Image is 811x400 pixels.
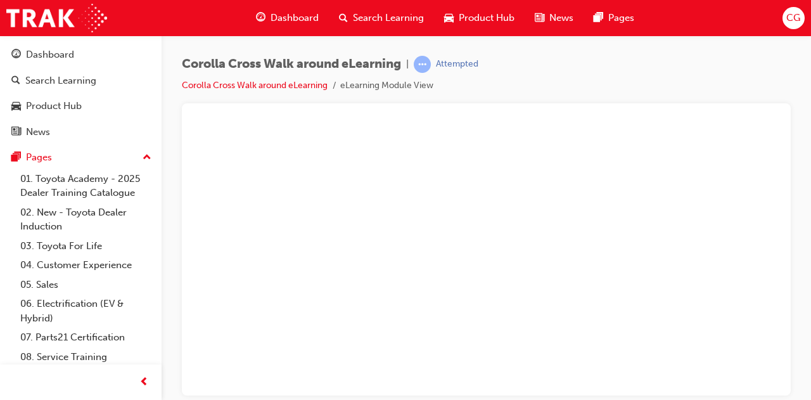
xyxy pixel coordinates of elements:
a: 01. Toyota Academy - 2025 Dealer Training Catalogue [15,169,156,203]
a: Dashboard [5,43,156,67]
img: Trak [6,4,107,32]
span: guage-icon [11,49,21,61]
span: search-icon [11,75,20,87]
span: car-icon [444,10,454,26]
a: guage-iconDashboard [246,5,329,31]
span: car-icon [11,101,21,112]
div: Product Hub [26,99,82,113]
a: search-iconSearch Learning [329,5,434,31]
span: pages-icon [594,10,603,26]
button: Pages [5,146,156,169]
span: News [549,11,573,25]
span: Search Learning [353,11,424,25]
span: Pages [608,11,634,25]
div: Search Learning [25,74,96,88]
span: prev-icon [139,375,149,390]
div: Attempted [436,58,478,70]
a: Search Learning [5,69,156,93]
span: news-icon [11,127,21,138]
div: Dashboard [26,48,74,62]
div: Pages [26,150,52,165]
a: News [5,120,156,144]
span: learningRecordVerb_ATTEMPT-icon [414,56,431,73]
div: News [26,125,50,139]
span: news-icon [535,10,544,26]
span: Dashboard [271,11,319,25]
a: Product Hub [5,94,156,118]
span: up-icon [143,150,151,166]
a: 04. Customer Experience [15,255,156,275]
a: 07. Parts21 Certification [15,328,156,347]
span: CG [786,11,800,25]
a: 05. Sales [15,275,156,295]
a: 06. Electrification (EV & Hybrid) [15,294,156,328]
li: eLearning Module View [340,79,433,93]
a: car-iconProduct Hub [434,5,525,31]
span: | [406,57,409,72]
a: Corolla Cross Walk around eLearning [182,80,328,91]
span: Product Hub [459,11,514,25]
button: CG [782,7,805,29]
a: pages-iconPages [584,5,644,31]
span: Corolla Cross Walk around eLearning [182,57,401,72]
span: guage-icon [256,10,265,26]
a: 02. New - Toyota Dealer Induction [15,203,156,236]
span: pages-icon [11,152,21,164]
button: DashboardSearch LearningProduct HubNews [5,41,156,146]
a: 03. Toyota For Life [15,236,156,256]
a: news-iconNews [525,5,584,31]
a: 08. Service Training [15,347,156,367]
span: search-icon [339,10,348,26]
